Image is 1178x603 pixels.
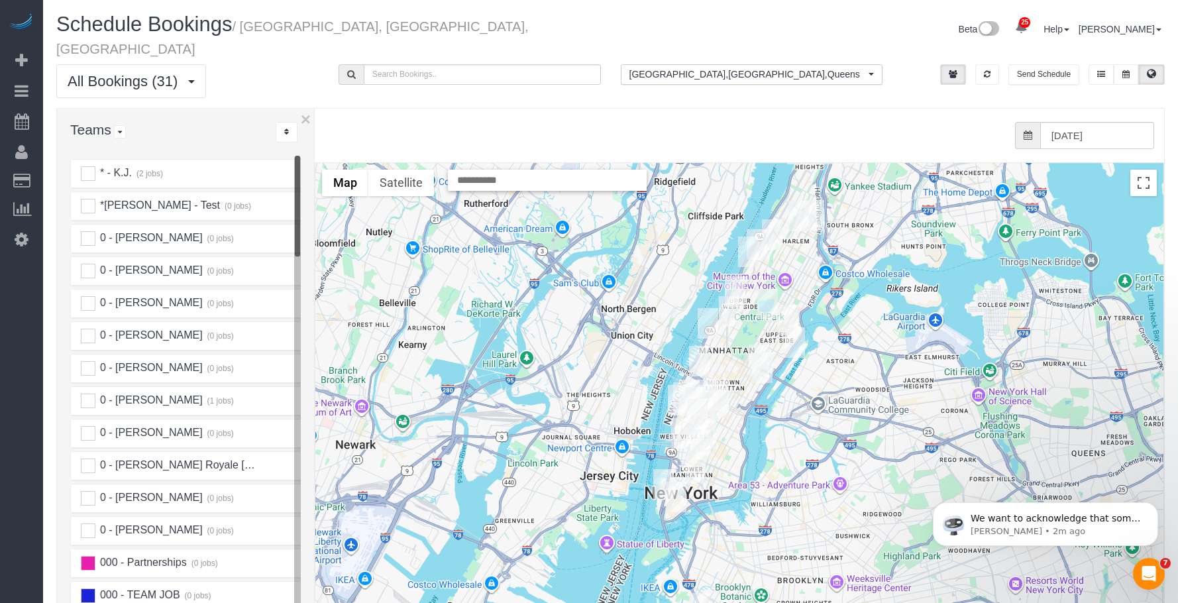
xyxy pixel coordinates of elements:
span: 0 - [PERSON_NAME] [98,232,202,243]
div: 09/23/2025 10:00AM - Henry Li (Housing Opportunities Unlimited) - 420 West 19th Street, Suite 1e,... [673,382,694,413]
button: Show satellite imagery [368,170,434,196]
div: ... [276,122,297,142]
a: Beta [959,24,1000,34]
button: Show street map [322,170,368,196]
div: 09/23/2025 5:00PM - William Jewkes (STILL HERE NYC) - 167 Canal Street, 3rd Floor, New York, NY 1... [685,453,706,483]
img: New interface [977,21,999,38]
input: Date [1040,122,1154,149]
small: (0 jobs) [189,559,218,568]
iframe: Intercom live chat [1133,558,1165,590]
span: * - K.J. [98,167,132,178]
small: (0 jobs) [205,234,234,243]
small: (0 jobs) [205,266,234,276]
span: 0 - [PERSON_NAME] [98,329,202,341]
span: 25 [1019,17,1030,28]
div: 09/23/2025 9:00AM - Juliet Falchi - 45 East 25th Street, Apt. 15d, New York, NY 10010 [708,388,729,418]
div: 09/23/2025 11:00AM - Benjamin Broner - 345 West 21st Street, Apt.3b, New York, NY 10011 [679,380,700,410]
div: 09/23/2025 9:00AM - Sheila Murthy - 10 East 29th Street, Apt. 39d, New York, NY 10016 [708,380,729,411]
button: × [301,111,311,128]
a: Help [1044,24,1069,34]
small: (0 jobs) [205,364,234,373]
div: 09/23/2025 9:00AM - William Millhiser - 217 West 19th Street, Apt. 7s, New York, NY 10011 [685,387,706,417]
span: Schedule Bookings [56,13,232,36]
div: 09/23/2025 12:00PM - Griffin Dann (Owl Creek Asset Management) - 1 Astor Place, Apt.8b, New York,... [696,418,717,449]
div: 09/23/2025 9:00AM - Lindsey Cosgrove - 34 West 139th Street, Apt. 3h, New York, NY 10037 [804,200,824,231]
div: 09/23/2025 1:00PM - Dennis Witol - 40 River Road, Apt. 18j, New York, NY 10044 [784,327,805,358]
span: 0 - [PERSON_NAME] [98,362,202,373]
div: 09/23/2025 10:00AM - Giselle Balagat - 133 West 22nd Street, Apt. 3d, New York, NY 10011 [692,385,712,415]
span: 0 - [PERSON_NAME] [98,264,202,276]
span: 000 - TEAM JOB [98,589,180,600]
div: 09/23/2025 4:00PM - Ashleigh Mills - 402 East 83rd Street, Apt. 5c, New York, NY 10028 [777,305,798,335]
a: 25 [1008,13,1034,42]
div: 09/23/2025 1:30PM - Anna Ballatore - 101 West 14th Street, Apt. 6b, New York, NY 10011 [687,399,708,429]
div: 09/23/2025 10:00AM - Colleen Glazer (Holy Trinity Roman Catholic Church) - 213 West 82nd Street, ... [725,276,745,307]
div: 09/23/2025 6:00PM - Stephanie Yafeh - 90 West Street, Apt. 20f, New York, NY 10006 [653,469,674,500]
input: Search Bookings.. [364,64,601,85]
div: 09/23/2025 12:00PM - Sarah Johnson - 222 West 135th Street, Apt. 4b, New York, NY 10030 [788,201,809,231]
span: 0 - [PERSON_NAME] [98,394,202,406]
ol: All Locations [621,64,883,85]
div: 09/23/2025 11:30AM - Chad Anderson (Space Capital) - 400 West 61st Street, Apt. 1107, New York, N... [698,308,718,339]
div: 09/23/2025 8:00AM - Benjamin Binetter - 550 10th Ave, Apt. 3801, New York, NY 10018 [689,346,710,376]
small: (0 jobs) [205,299,234,308]
small: (1 jobs) [205,396,234,406]
small: (0 jobs) [223,201,252,211]
button: Send Schedule [1008,64,1079,85]
i: Sort Teams [284,128,289,136]
span: 0 - [PERSON_NAME] [98,524,202,535]
small: (2 jobs) [134,169,163,178]
div: 09/23/2025 2:30PM - Hello Alfred (NYC) - 450 West 17th Street, Apt. 534, New York, NY 10011 [668,385,688,415]
div: 09/23/2025 8:00AM - Jewels Tortorello (Original X Productions) - 420 East 54th Street, Apt. 511, ... [752,353,773,383]
div: 09/23/2025 1:00PM - Audrey Zamichow (Patients & Purpose) - 300 East 57th Street, Apt. 12c, New Yo... [749,345,769,375]
button: [GEOGRAPHIC_DATA],[GEOGRAPHIC_DATA],Queens [621,64,883,85]
span: [GEOGRAPHIC_DATA] , [GEOGRAPHIC_DATA] , Queens [629,68,866,81]
div: 09/23/2025 8:00AM - Julie Lair - 62 Leroy Street, Apt. 6a, New York, NY 10014 [671,418,692,449]
div: 09/23/2025 2:00PM - Kellam Witherington (Cloudflare) - 325 Riverside Drive, Apt. 94, New York, NY... [738,237,759,267]
div: 09/23/2025 8:00AM - Lisa Rieger - 545 West 110th Street, Apt. 4g, New York, NY 10025 [747,229,767,260]
div: 09/23/2025 11:00AM - Kelly McKenna - 7 East 85th Street, Apt. 6d, New York, NY 10028 [757,289,778,319]
div: 09/23/2025 10:00AM - Nancy Velez (The Divorce Center) - 146 West 72nd Street, 2nd Floor, New York... [719,296,739,327]
small: (0 jobs) [205,331,234,341]
button: All Bookings (31) [56,64,206,98]
small: (0 jobs) [205,494,234,503]
small: / [GEOGRAPHIC_DATA], [GEOGRAPHIC_DATA], [GEOGRAPHIC_DATA] [56,19,529,56]
a: [PERSON_NAME] [1079,24,1161,34]
span: *[PERSON_NAME] - Test [98,199,220,211]
span: Teams [70,122,111,137]
small: (0 jobs) [205,429,234,438]
div: 09/23/2025 1:00PM - Natalie Lin - 75 Wall Street, Apt. 30-O, New York, NY 10005 [666,482,686,512]
div: 09/23/2025 7:00PM - Elaine Pugsley (Mythology) - 324 Lafayette Street, 2nd Floor, New York, NY 10012 [690,429,711,460]
span: 0 - [PERSON_NAME] [98,492,202,503]
button: Toggle fullscreen view [1130,170,1157,196]
img: Automaid Logo [8,13,34,32]
small: (0 jobs) [183,591,211,600]
div: 09/23/2025 9:00AM - Dede Tabak (NYU Abu Dhabi) - 4 Washington Square Village, Apt. 9t, New York, ... [687,425,708,455]
span: 0 - [PERSON_NAME] [98,427,202,438]
span: 7 [1160,558,1171,569]
small: (0 jobs) [205,526,234,535]
span: 0 - [PERSON_NAME] Royale [PERSON_NAME] [98,459,328,470]
span: 0 - [PERSON_NAME] [98,297,202,308]
div: 09/23/2025 3:00PM - Annika Engineer - 777 6th Avenue, Apt. 11k, New York, NY 10001 [698,380,718,410]
iframe: Intercom notifications message [913,474,1178,567]
div: 09/23/2025 12:00PM - Ludovica Duchini - 400 West 119th Street, Apt. 13d, New York, NY 10027 [762,219,782,250]
span: All Bookings (31) [68,73,184,89]
span: 000 - Partnerships [98,557,186,568]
